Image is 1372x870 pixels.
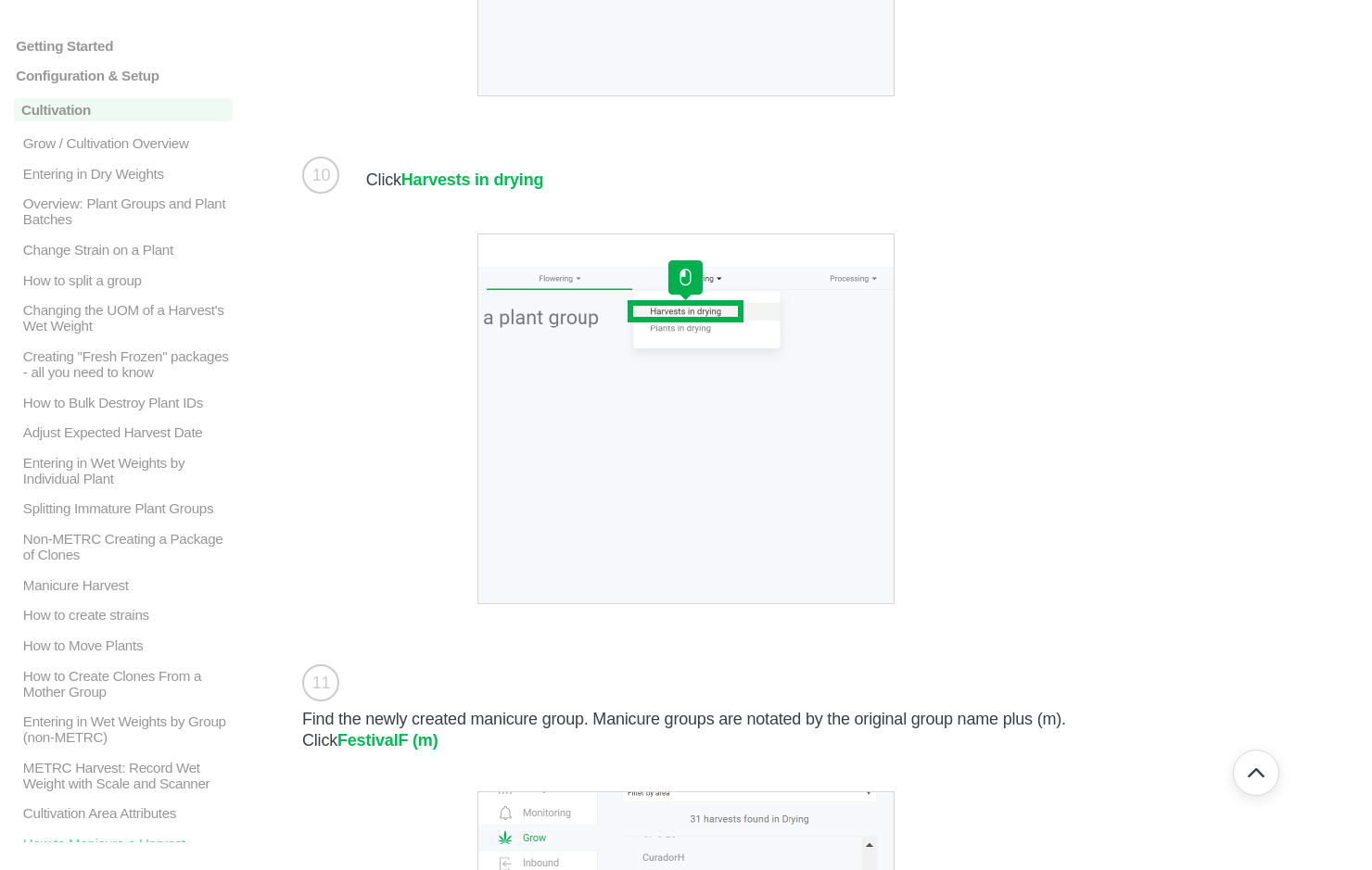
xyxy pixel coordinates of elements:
[14,68,233,83] a: Configuration & Setup
[14,576,233,592] a: Manicure Harvest
[14,195,233,227] a: Overview: Plant Groups and Plant Batches
[21,394,234,410] p: How to Bulk Destroy Plant IDs
[302,709,1070,751] span: Find the newly created manicure group. Manicure groups are notated by the original group name plu...
[21,667,234,699] p: How to Create Clones From a Mother Group
[21,165,234,181] p: Entering in Dry Weights
[14,637,233,652] a: How to Move Plants
[14,302,233,334] a: Changing the UOM of a Harvest's Wet Weight
[21,135,234,151] p: Grow / Cultivation Overview
[21,531,234,562] p: Non-METRC Creating a Package of Clones
[14,836,233,851] a: How to Manicure a Harvest
[14,135,233,151] a: Grow / Cultivation Overview
[21,805,234,821] p: Cultivation Area Attributes
[21,576,234,592] p: Manicure Harvest
[21,424,234,440] p: Adjust Expected Harvest Date
[14,500,233,516] a: Splitting Immature Plant Groups
[21,242,234,258] p: Change Strain on a Plant
[14,424,233,440] a: Adjust Expected Harvest Date
[21,302,234,334] p: Changing the UOM of a Harvest's Wet Weight
[14,607,233,623] a: How to create strains
[337,731,438,750] b: FestivalF (m)
[312,674,331,692] span: 11
[21,454,234,485] p: Entering in Wet Weights by Individual Plant
[14,667,233,699] a: How to Create Clones From a Mother Group
[14,394,233,410] a: How to Bulk Destroy Plant IDs
[21,607,234,623] p: How to create strains
[401,170,543,189] b: Harvests in drying
[14,347,233,379] a: Creating "Fresh Frozen" packages - all you need to know
[14,242,233,258] a: Change Strain on a Plant
[21,500,234,516] p: Splitting Immature Plant Groups
[14,759,233,790] a: METRC Harvest: Record Wet Weight with Scale and Scanner
[21,637,234,652] p: How to Move Plants
[312,166,331,184] span: 10
[21,195,234,227] p: Overview: Plant Groups and Plant Batches
[14,531,233,562] a: Non-METRC Creating a Package of Clones
[474,230,898,608] img: Step 10 image
[14,97,233,120] a: Cultivation
[14,713,233,745] a: Entering in Wet Weights by Group (non-METRC)
[14,37,233,53] a: Getting Started
[21,759,234,790] p: METRC Harvest: Record Wet Weight with Scale and Scanner
[14,165,233,181] a: Entering in Dry Weights
[21,836,234,851] p: How to Manicure a Harvest
[366,170,543,191] span: Click
[21,713,234,745] p: Entering in Wet Weights by Group (non-METRC)
[14,271,233,287] a: How to split a group
[14,454,233,485] a: Entering in Wet Weights by Individual Plant
[21,271,234,287] p: How to split a group
[1233,750,1279,796] button: Go back to top of document
[21,347,234,379] p: Creating "Fresh Frozen" packages - all you need to know
[14,805,233,821] a: Cultivation Area Attributes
